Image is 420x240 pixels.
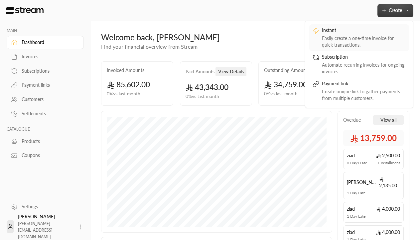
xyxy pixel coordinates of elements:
span: [PERSON_NAME][EMAIL_ADDRESS][DOMAIN_NAME] [18,221,53,239]
button: View Details [215,67,246,76]
span: [PERSON_NAME] [347,179,379,186]
a: InstantEasily create a one-time invoice for quick transactions. [309,24,409,51]
div: Customers [22,96,75,103]
a: ziad 4,000.001 Day Late [343,202,404,223]
p: MAIN [7,28,84,33]
span: 1 Installment [377,160,400,166]
a: Payment linkCreate unique link to gather payments from multiple customers. [309,78,409,104]
div: Easily create a one-time invoice for quick transactions. [322,35,406,48]
a: Payment links [7,79,84,92]
span: Find your financial overview from Stream [101,43,198,50]
button: Create [377,4,413,17]
a: Settlements [7,107,84,120]
div: Subscription [322,54,406,62]
h2: Paid Amounts [186,68,214,75]
span: 85,602.00 [107,80,150,89]
div: Dashboard [22,39,75,46]
span: 1 Day Late [347,214,365,219]
span: 4,000.00 [376,229,400,236]
span: Overdue [343,117,361,123]
span: Create [389,7,402,13]
span: 0 % vs last month [264,90,298,97]
div: [PERSON_NAME] [18,213,73,240]
span: 2,500.00 [376,152,400,159]
span: 0 Days Late [347,160,367,166]
div: Payment link [322,80,406,88]
a: Settings [7,200,84,213]
h2: Invoiced Amounts [107,67,144,74]
div: Subscriptions [22,68,75,74]
div: Welcome back, [PERSON_NAME] [101,32,354,43]
div: Settings [22,203,75,210]
span: 1 Day Late [347,190,365,196]
p: CATALOGUE [7,127,84,132]
span: ziad [347,152,355,159]
span: 0 % vs last month [107,90,140,97]
a: SubscriptionAutomate recurring invoices for ongoing invoices. [309,51,409,78]
a: Customers [7,93,84,106]
span: ziad [347,229,355,236]
div: Create unique link to gather payments from multiple customers. [322,88,406,102]
a: Subscriptions [7,64,84,77]
span: 34,759.00 [264,80,307,89]
a: Invoices [7,50,84,63]
img: Logo [5,7,44,14]
a: Products [7,135,84,148]
a: Coupons [7,149,84,162]
div: Payment links [22,82,75,88]
span: 2,135.00 [379,176,400,189]
a: Dashboard [7,36,84,49]
div: Settlements [22,110,75,117]
div: Instant [322,27,406,35]
div: Products [22,138,75,145]
span: ziad [347,206,355,212]
div: Invoices [22,53,75,60]
h2: Outstanding Amounts [264,67,310,74]
div: Coupons [22,152,75,159]
a: [PERSON_NAME] 2,135.001 Day Late [343,172,404,199]
span: 4,000.00 [376,206,400,212]
div: Automate recurring invoices for ongoing invoices. [322,62,406,75]
span: 43,343.00 [186,83,229,92]
a: ziad 2,500.000 Days Late1 Installment [343,149,404,169]
span: 0 % vs last month [186,93,219,100]
span: 13,759.00 [350,133,397,143]
button: View all [373,115,404,125]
